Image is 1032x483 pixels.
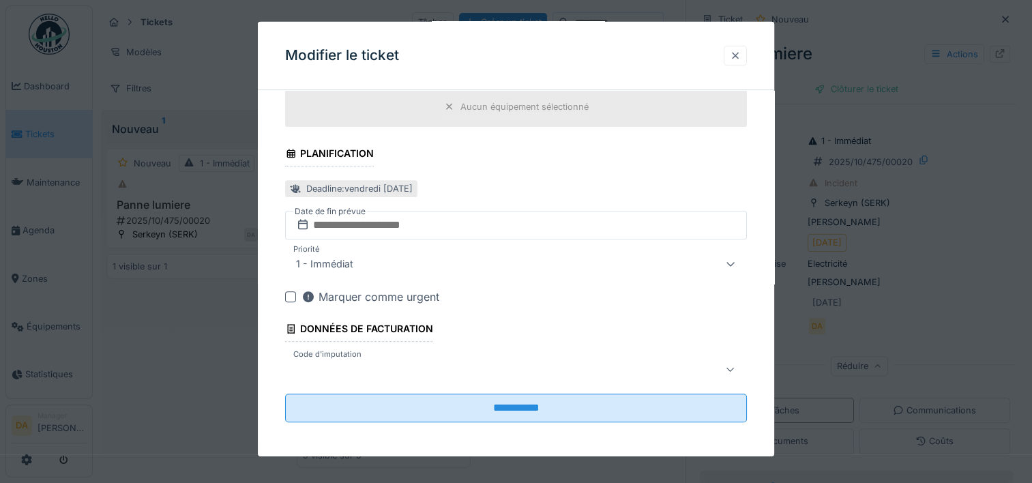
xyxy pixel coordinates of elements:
[301,289,439,305] div: Marquer comme urgent
[285,47,399,64] h3: Modifier le ticket
[285,143,374,166] div: Planification
[291,244,323,255] label: Priorité
[460,100,589,113] div: Aucun équipement sélectionné
[291,349,364,360] label: Code d'imputation
[291,256,359,272] div: 1 - Immédiat
[306,182,413,195] div: Deadline : vendredi [DATE]
[293,204,367,219] label: Date de fin prévue
[285,319,433,342] div: Données de facturation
